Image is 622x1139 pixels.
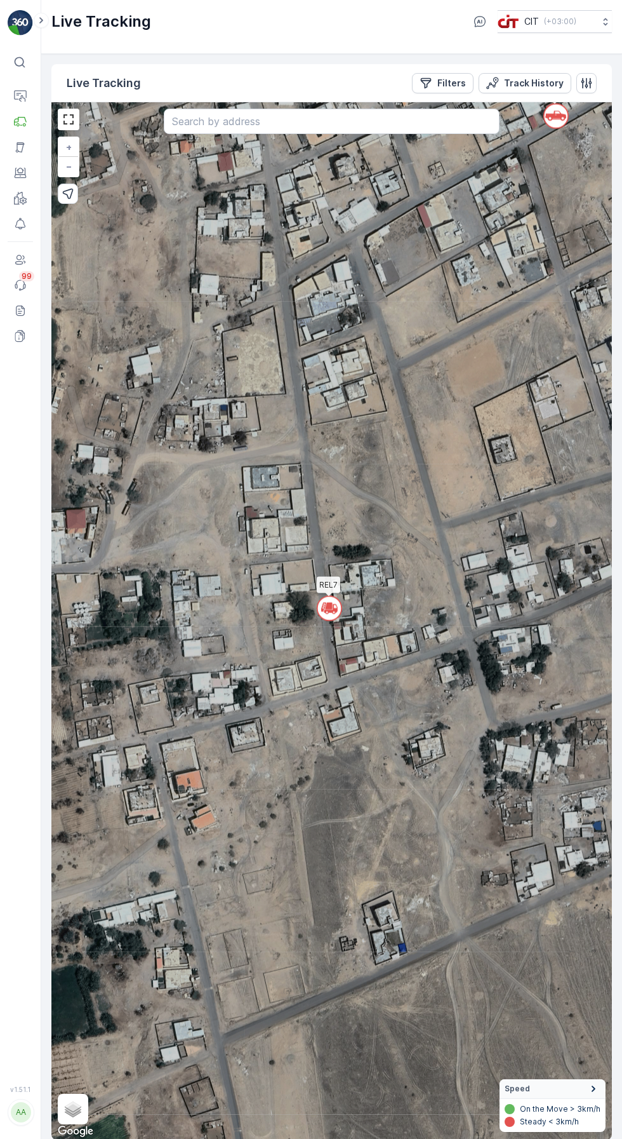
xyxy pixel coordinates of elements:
[59,157,78,176] a: Zoom Out
[437,77,466,90] p: Filters
[543,104,560,123] div: `
[67,74,141,92] p: Live Tracking
[524,15,539,28] p: CIT
[498,10,612,33] button: CIT(+03:00)
[51,11,151,32] p: Live Tracking
[412,73,473,93] button: Filters
[22,271,32,281] p: 99
[66,161,72,172] span: −
[544,17,576,27] p: ( +03:00 )
[8,1086,33,1093] span: v 1.51.1
[66,142,72,152] span: +
[498,15,519,29] img: cit-logo_pOk6rL0.png
[8,1096,33,1129] button: AA
[500,1079,605,1099] summary: Speed
[520,1117,579,1127] p: Steady < 3km/h
[59,138,78,157] a: Zoom In
[505,1084,530,1094] span: Speed
[8,273,33,298] a: 99
[8,10,33,36] img: logo
[164,109,500,134] input: Search by address
[59,110,78,129] a: View Fullscreen
[504,77,564,90] p: Track History
[479,73,571,93] button: Track History
[11,1102,31,1122] div: AA
[520,1104,600,1114] p: On the Move > 3km/h
[543,104,569,129] svg: `
[59,1095,87,1123] a: Layers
